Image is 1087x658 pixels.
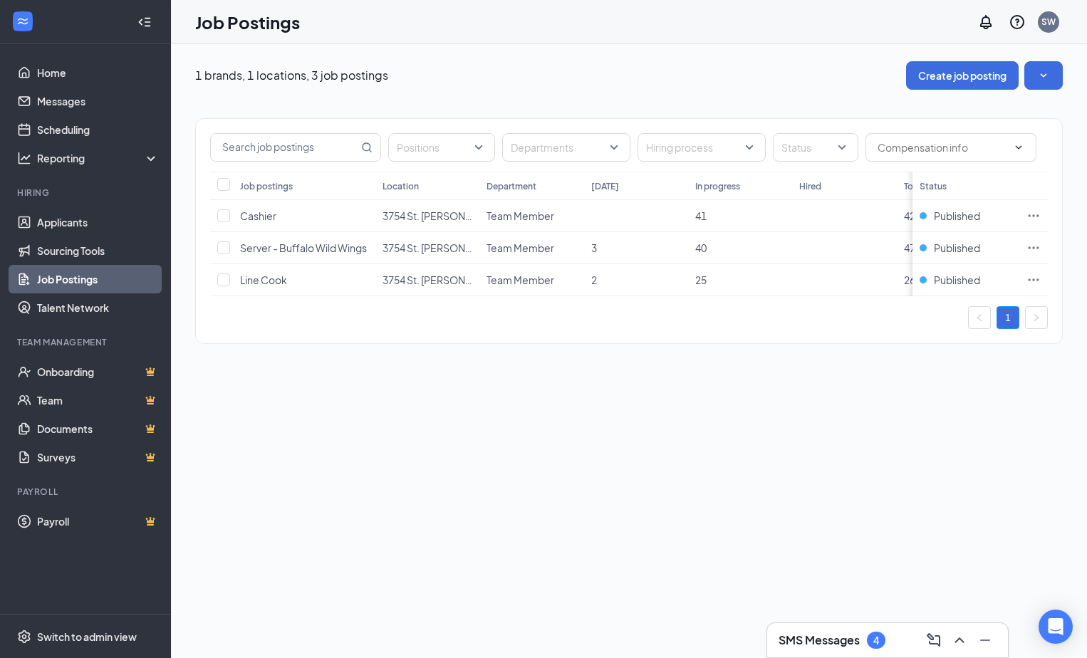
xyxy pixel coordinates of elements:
[1024,61,1063,90] button: SmallChevronDown
[16,14,30,28] svg: WorkstreamLogo
[479,264,583,296] td: Team Member
[17,336,156,348] div: Team Management
[1036,68,1051,83] svg: SmallChevronDown
[934,273,980,287] span: Published
[37,265,159,293] a: Job Postings
[487,273,554,286] span: Team Member
[779,632,860,648] h3: SMS Messages
[383,180,419,192] div: Location
[375,232,479,264] td: 3754 St. Joseph
[361,142,373,153] svg: MagnifyingGlass
[584,172,688,200] th: [DATE]
[1039,610,1073,644] div: Open Intercom Messenger
[487,209,554,222] span: Team Member
[904,273,915,286] span: 26
[904,209,915,222] span: 42
[897,172,1001,200] th: Total
[951,632,968,649] svg: ChevronUp
[375,200,479,232] td: 3754 St. Joseph
[997,307,1019,328] a: 1
[934,241,980,255] span: Published
[1041,16,1056,28] div: SW
[688,172,792,200] th: In progress
[977,632,994,649] svg: Minimize
[383,241,502,254] span: 3754 St. [PERSON_NAME]
[997,306,1019,329] li: 1
[873,634,879,647] div: 4
[968,306,991,329] button: left
[1025,306,1048,329] button: right
[487,241,554,254] span: Team Member
[906,61,1019,90] button: Create job posting
[1009,14,1026,31] svg: QuestionInfo
[383,209,502,222] span: 3754 St. [PERSON_NAME]
[37,236,159,265] a: Sourcing Tools
[17,630,31,644] svg: Settings
[792,172,896,200] th: Hired
[948,629,971,652] button: ChevronUp
[137,15,152,29] svg: Collapse
[922,629,945,652] button: ComposeMessage
[968,306,991,329] li: Previous Page
[479,200,583,232] td: Team Member
[37,151,160,165] div: Reporting
[17,151,31,165] svg: Analysis
[37,357,159,386] a: OnboardingCrown
[479,232,583,264] td: Team Member
[195,68,388,83] p: 1 brands, 1 locations, 3 job postings
[591,273,597,286] span: 2
[17,486,156,498] div: Payroll
[17,187,156,199] div: Hiring
[37,208,159,236] a: Applicants
[240,273,287,286] span: Line Cook
[240,180,293,192] div: Job postings
[487,180,536,192] div: Department
[240,209,276,222] span: Cashier
[37,414,159,443] a: DocumentsCrown
[1013,142,1024,153] svg: ChevronDown
[1025,306,1048,329] li: Next Page
[904,241,915,254] span: 47
[211,134,358,161] input: Search job postings
[37,115,159,144] a: Scheduling
[37,293,159,322] a: Talent Network
[195,10,300,34] h1: Job Postings
[1032,313,1041,322] span: right
[375,264,479,296] td: 3754 St. Joseph
[974,629,997,652] button: Minimize
[240,241,367,254] span: Server - Buffalo Wild Wings
[912,172,1019,200] th: Status
[591,241,597,254] span: 3
[37,386,159,414] a: TeamCrown
[37,58,159,87] a: Home
[934,209,980,223] span: Published
[925,632,942,649] svg: ComposeMessage
[37,87,159,115] a: Messages
[695,241,707,254] span: 40
[1026,273,1041,287] svg: Ellipses
[1026,209,1041,223] svg: Ellipses
[37,507,159,536] a: PayrollCrown
[977,14,994,31] svg: Notifications
[37,630,137,644] div: Switch to admin view
[37,443,159,471] a: SurveysCrown
[878,140,1007,155] input: Compensation info
[383,273,502,286] span: 3754 St. [PERSON_NAME]
[695,273,707,286] span: 25
[695,209,707,222] span: 41
[975,313,984,322] span: left
[1026,241,1041,255] svg: Ellipses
